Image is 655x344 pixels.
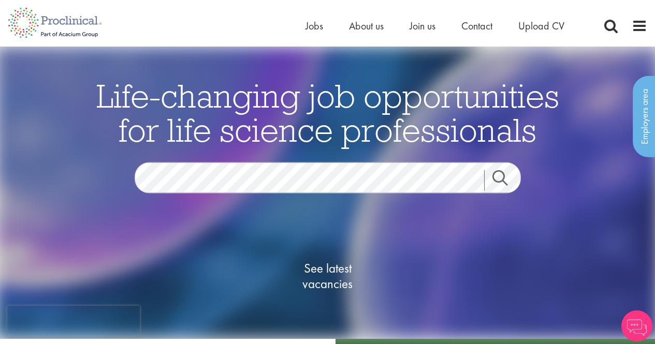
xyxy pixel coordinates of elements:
img: Chatbot [621,310,652,341]
a: See latestvacancies [276,219,380,333]
a: Upload CV [518,19,564,33]
a: About us [349,19,384,33]
a: Contact [461,19,492,33]
span: Life-changing job opportunities for life science professionals [96,74,559,150]
iframe: reCAPTCHA [7,306,140,337]
a: Join us [410,19,435,33]
a: Job search submit button [484,170,529,190]
a: Jobs [305,19,323,33]
span: See latest vacancies [276,260,380,291]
